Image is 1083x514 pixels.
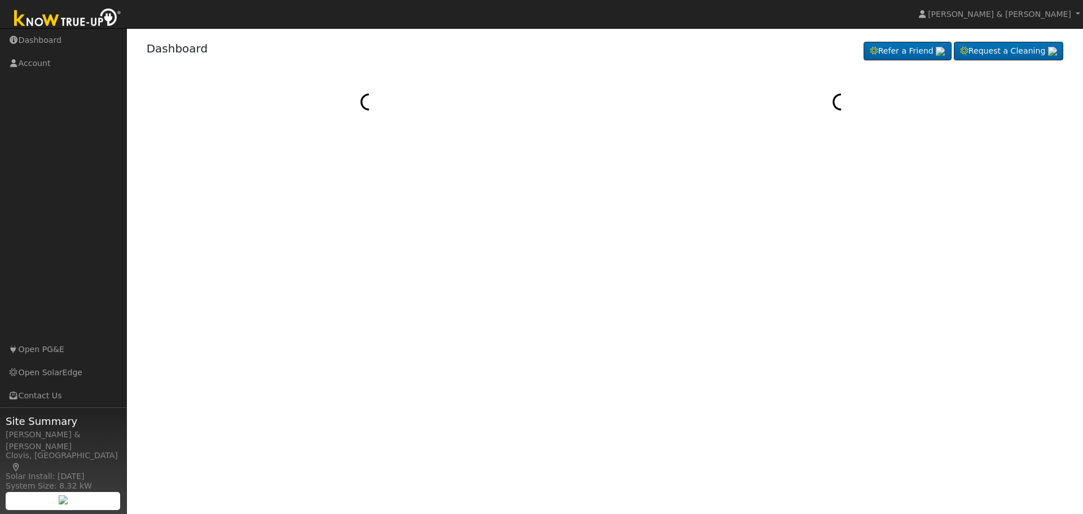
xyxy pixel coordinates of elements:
img: retrieve [936,47,945,56]
div: Solar Install: [DATE] [6,471,121,482]
div: [PERSON_NAME] & [PERSON_NAME] [6,429,121,453]
img: Know True-Up [8,6,127,32]
img: retrieve [59,495,68,504]
div: Clovis, [GEOGRAPHIC_DATA] [6,450,121,473]
a: Dashboard [147,42,208,55]
a: Request a Cleaning [954,42,1063,61]
a: Map [11,463,21,472]
a: Refer a Friend [864,42,952,61]
img: retrieve [1048,47,1057,56]
span: [PERSON_NAME] & [PERSON_NAME] [928,10,1071,19]
div: System Size: 8.32 kW [6,480,121,492]
span: Site Summary [6,414,121,429]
